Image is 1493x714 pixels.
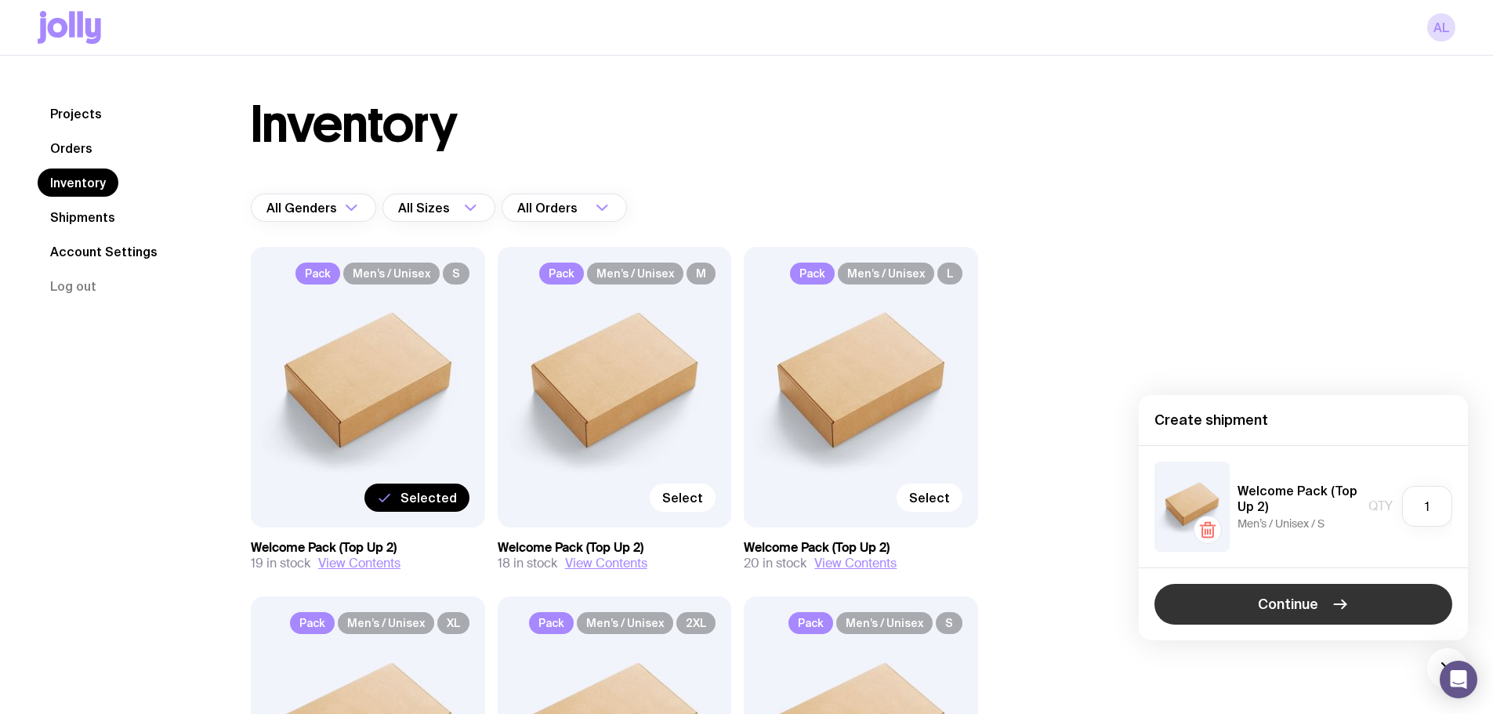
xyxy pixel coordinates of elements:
[251,540,485,556] h3: Welcome Pack (Top Up 2)
[581,194,591,222] input: Search for option
[400,490,457,506] span: Selected
[1238,517,1324,530] span: Men’s / Unisex / S
[318,556,400,571] button: View Contents
[1368,498,1393,514] span: Qty
[517,194,581,222] span: All Orders
[38,272,109,300] button: Log out
[814,556,897,571] button: View Contents
[1154,584,1452,625] button: Continue
[38,134,105,162] a: Orders
[38,100,114,128] a: Projects
[936,612,962,634] span: S
[662,490,703,506] span: Select
[1238,483,1361,514] h5: Welcome Pack (Top Up 2)
[251,556,310,571] span: 19 in stock
[38,203,128,231] a: Shipments
[539,263,584,285] span: Pack
[529,612,574,634] span: Pack
[266,194,340,222] span: All Genders
[343,263,440,285] span: Men’s / Unisex
[502,194,627,222] div: Search for option
[498,540,732,556] h3: Welcome Pack (Top Up 2)
[937,263,962,285] span: L
[1258,595,1318,614] span: Continue
[788,612,833,634] span: Pack
[1154,411,1452,429] h4: Create shipment
[443,263,469,285] span: S
[398,194,453,222] span: All Sizes
[587,263,683,285] span: Men’s / Unisex
[38,237,170,266] a: Account Settings
[565,556,647,571] button: View Contents
[1427,13,1455,42] a: AL
[382,194,495,222] div: Search for option
[1440,661,1477,698] div: Open Intercom Messenger
[338,612,434,634] span: Men’s / Unisex
[251,100,457,150] h1: Inventory
[295,263,340,285] span: Pack
[744,556,806,571] span: 20 in stock
[437,612,469,634] span: XL
[498,556,557,571] span: 18 in stock
[909,490,950,506] span: Select
[251,194,376,222] div: Search for option
[38,169,118,197] a: Inventory
[290,612,335,634] span: Pack
[744,540,978,556] h3: Welcome Pack (Top Up 2)
[687,263,716,285] span: M
[790,263,835,285] span: Pack
[577,612,673,634] span: Men’s / Unisex
[836,612,933,634] span: Men’s / Unisex
[676,612,716,634] span: 2XL
[453,194,459,222] input: Search for option
[838,263,934,285] span: Men’s / Unisex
